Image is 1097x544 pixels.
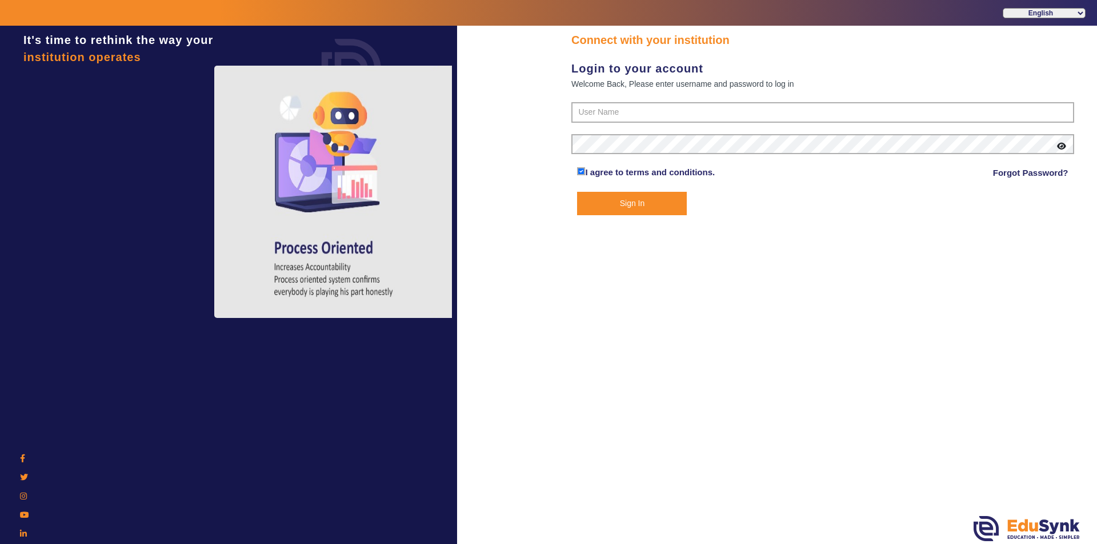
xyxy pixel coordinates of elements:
[571,31,1074,49] div: Connect with your institution
[214,66,454,318] img: login4.png
[309,26,394,111] img: login.png
[993,166,1068,180] a: Forgot Password?
[571,60,1074,77] div: Login to your account
[571,102,1074,123] input: User Name
[974,516,1080,541] img: edusynk.png
[571,77,1074,91] div: Welcome Back, Please enter username and password to log in
[23,51,141,63] span: institution operates
[585,167,715,177] a: I agree to terms and conditions.
[23,34,213,46] span: It's time to rethink the way your
[577,192,687,215] button: Sign In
